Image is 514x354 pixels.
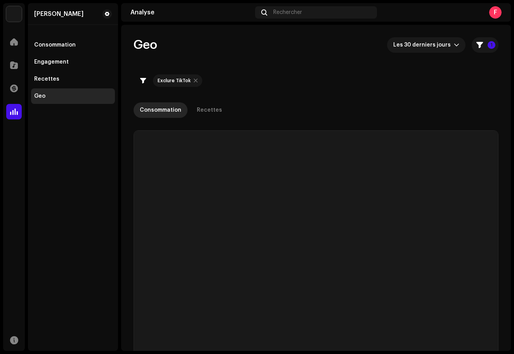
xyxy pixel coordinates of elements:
[488,41,495,49] p-badge: 1
[197,102,222,118] div: Recettes
[34,93,45,99] div: Geo
[273,9,302,16] span: Rechercher
[6,6,22,22] img: 190830b2-3b53-4b0d-992c-d3620458de1d
[130,9,252,16] div: Analyse
[140,102,181,118] div: Consommation
[31,88,115,104] re-m-nav-item: Geo
[393,37,454,53] span: Les 30 derniers jours
[158,78,191,84] div: Exclure TikTok
[34,11,83,17] div: Francis Lahaie
[134,37,157,53] span: Geo
[31,37,115,53] re-m-nav-item: Consommation
[31,71,115,87] re-m-nav-item: Recettes
[34,42,76,48] div: Consommation
[34,76,59,82] div: Recettes
[454,37,459,53] div: dropdown trigger
[34,59,69,65] div: Engagement
[31,54,115,70] re-m-nav-item: Engagement
[489,6,502,19] div: F
[472,37,498,53] button: 1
